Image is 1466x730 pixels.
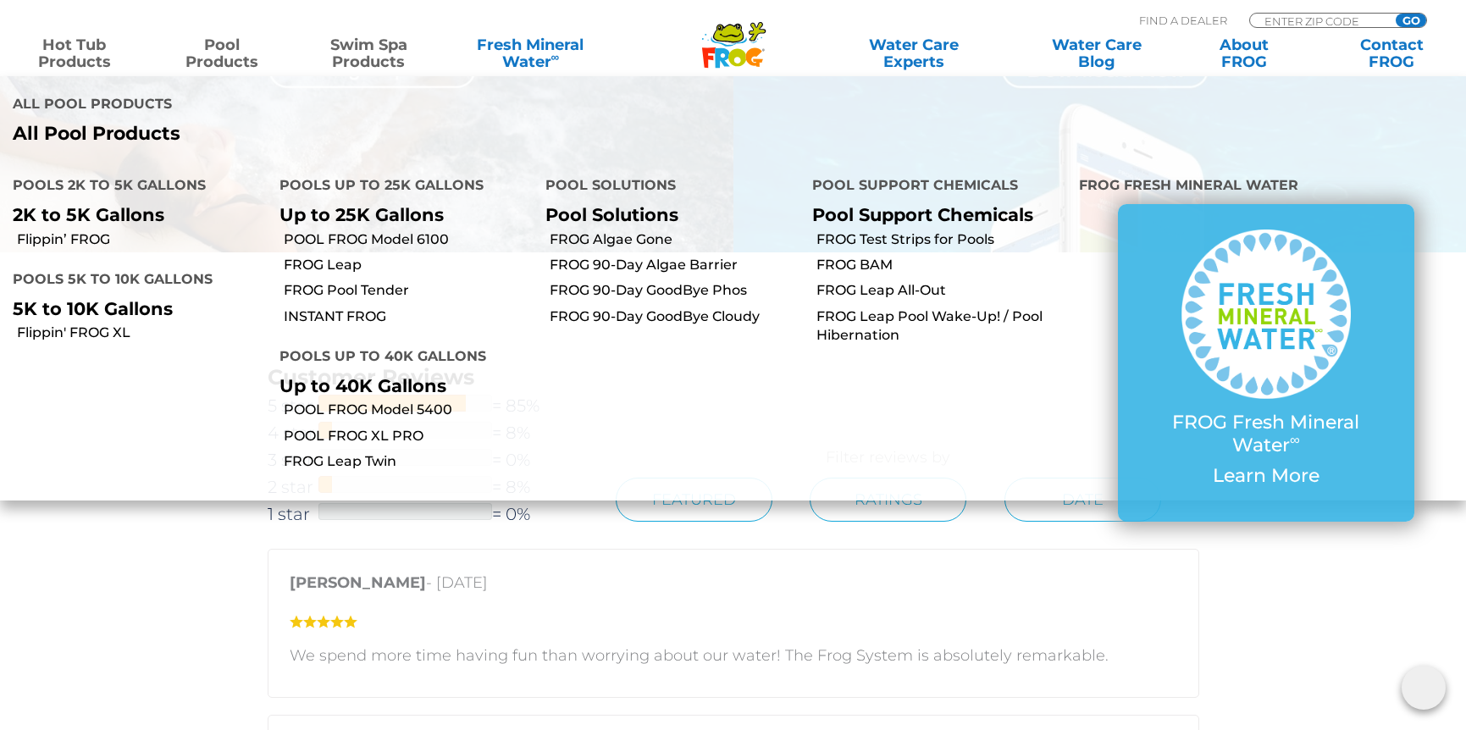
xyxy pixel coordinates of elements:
input: Zip Code Form [1263,14,1377,28]
p: Pool Support Chemicals [812,204,1054,225]
a: POOL FROG XL PRO [284,427,534,445]
a: FROG Test Strips for Pools [816,230,1066,249]
sup: ∞ [1290,431,1300,448]
strong: [PERSON_NAME] [290,573,426,592]
a: FROG BAM [816,256,1066,274]
a: FROG Leap Pool Wake-Up! / Pool Hibernation [816,307,1066,346]
h4: FROG Fresh Mineral Water [1079,170,1453,204]
h4: All Pool Products [13,89,721,123]
a: ContactFROG [1335,36,1449,70]
h4: Pool Support Chemicals [812,170,1054,204]
p: FROG Fresh Mineral Water [1152,412,1380,456]
a: FROG Leap All-Out [816,281,1066,300]
img: openIcon [1402,666,1446,710]
a: FROG 90-Day GoodBye Cloudy [550,307,799,326]
a: Water CareBlog [1040,36,1154,70]
a: Hot TubProducts [17,36,131,70]
h4: Pools 5K to 10K Gallons [13,264,254,298]
h4: Pools 2K to 5K Gallons [13,170,254,204]
a: FROG 90-Day GoodBye Phos [550,281,799,300]
a: FROG Leap Twin [284,452,534,471]
a: FROG 90-Day Algae Barrier [550,256,799,274]
a: FROG Pool Tender [284,281,534,300]
a: INSTANT FROG [284,307,534,326]
p: Up to 25K Gallons [279,204,521,225]
a: POOL FROG Model 5400 [284,401,534,419]
a: FROG Fresh Mineral Water∞ Learn More [1152,230,1380,495]
a: All Pool Products [13,123,721,145]
p: 2K to 5K Gallons [13,204,254,225]
a: Flippin’ FROG [17,230,267,249]
h4: Pools up to 40K Gallons [279,341,521,375]
a: Flippin' FROG XL [17,324,267,342]
sup: ∞ [551,50,560,64]
a: FROG Algae Gone [550,230,799,249]
a: Fresh MineralWater∞ [459,36,602,70]
h4: Pools up to 25K Gallons [279,170,521,204]
p: We spend more time having fun than worrying about our water! The Frog System is absolutely remark... [290,644,1177,667]
a: FROG Leap [284,256,534,274]
a: AboutFROG [1187,36,1302,70]
a: Pool Solutions [545,204,678,225]
p: Up to 40K Gallons [279,375,521,396]
h4: Pool Solutions [545,170,787,204]
p: 5K to 10K Gallons [13,298,254,319]
p: Learn More [1152,465,1380,487]
a: Water CareExperts [821,36,1007,70]
p: Find A Dealer [1139,13,1227,28]
p: - [DATE] [290,571,1177,603]
a: 1 star= 0% [268,500,578,528]
a: POOL FROG Model 6100 [284,230,534,249]
span: 1 star [268,500,318,528]
a: PoolProducts [164,36,279,70]
a: Swim SpaProducts [312,36,426,70]
input: GO [1396,14,1426,27]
